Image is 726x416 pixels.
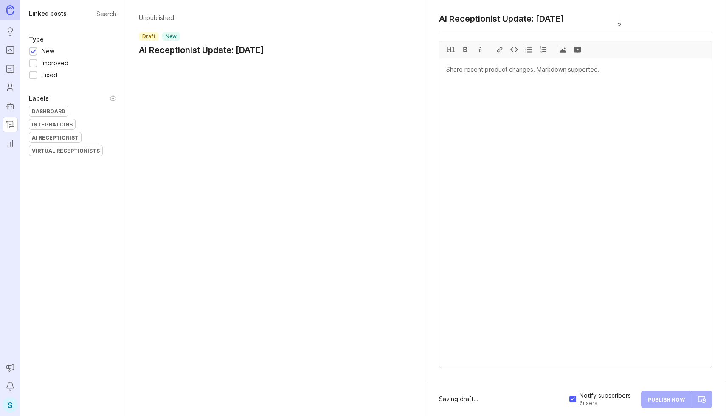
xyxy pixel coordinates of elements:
p: new [166,33,177,40]
img: Canny Home [6,5,14,15]
div: Integrations [29,119,75,129]
div: H1 [444,41,458,58]
div: Notify subscribers [580,391,631,407]
div: Improved [42,59,68,68]
button: Announcements [3,360,18,375]
div: Type [29,34,44,45]
div: Saving draft… [439,394,478,404]
a: Portal [3,42,18,58]
div: Fixed [42,70,57,80]
a: Reporting [3,136,18,151]
div: Search [96,11,116,16]
button: Notifications [3,379,18,394]
div: New [42,47,54,56]
h1: AI Receptionist Update: [DATE] [139,44,264,56]
a: Users [3,80,18,95]
div: Linked posts [29,8,67,19]
a: Changelog [3,117,18,132]
p: draft [142,33,155,40]
div: Labels [29,93,49,103]
button: S [3,397,18,413]
a: Roadmaps [3,61,18,76]
a: Autopilot [3,98,18,114]
div: AI Receptionist [29,132,81,142]
input: Notify subscribers by email [569,396,576,402]
div: Virtual Receptionists [29,145,102,156]
p: Unpublished [139,14,264,22]
span: 6 user s [580,400,631,407]
div: Dashboard [29,106,68,116]
a: Ideas [3,24,18,39]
